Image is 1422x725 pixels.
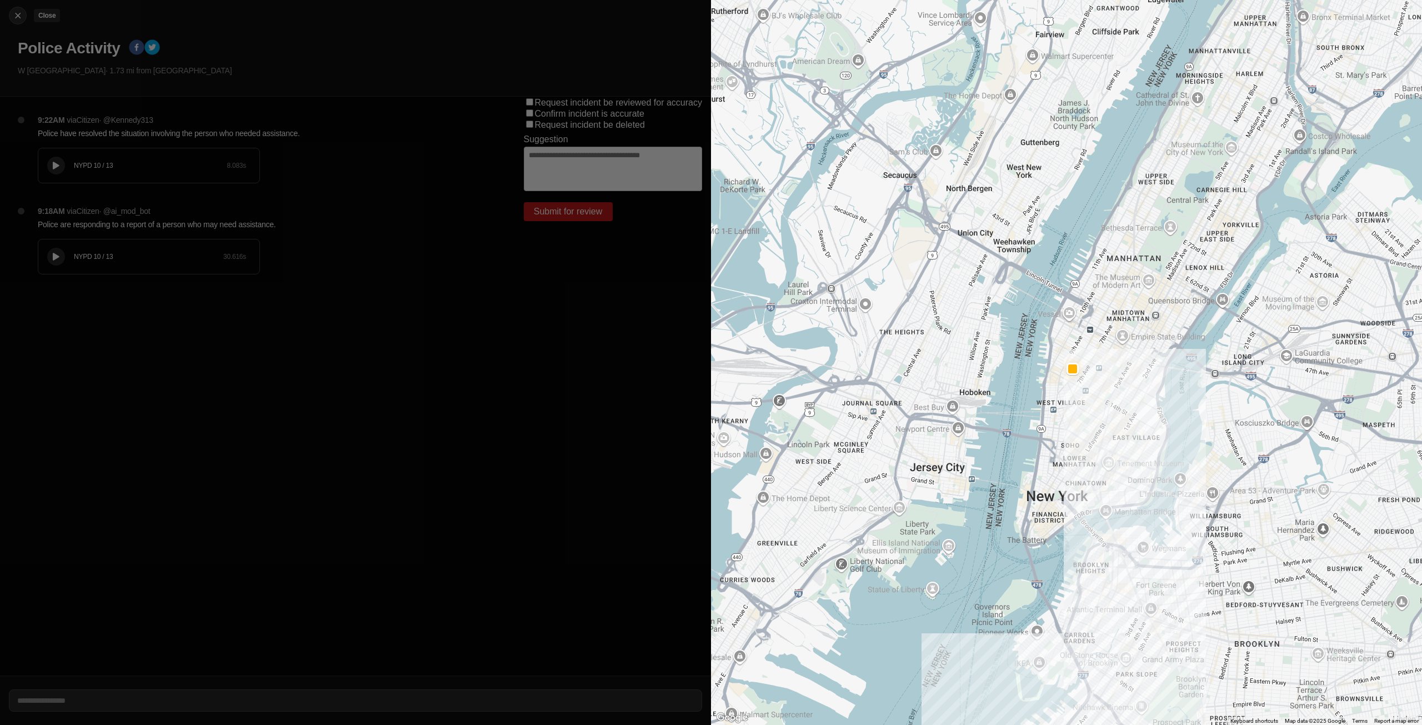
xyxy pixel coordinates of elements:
label: Request incident be deleted [535,120,645,129]
h1: Police Activity [18,38,120,58]
label: Confirm incident is accurate [535,109,644,118]
div: 8.083 s [227,161,246,170]
button: Submit for review [524,202,613,221]
p: Police are responding to a report of a person who may need assistance. [38,219,479,230]
img: Google [714,711,750,725]
button: Keyboard shortcuts [1230,717,1278,725]
div: 30.616 s [223,252,246,261]
button: twitter [144,39,160,57]
span: Map data ©2025 Google [1285,718,1345,724]
img: cancel [12,10,23,21]
label: Request incident be reviewed for accuracy [535,98,703,107]
label: Suggestion [524,134,568,144]
a: Terms (opens in new tab) [1352,718,1368,724]
p: W [GEOGRAPHIC_DATA] · 1.73 mi from [GEOGRAPHIC_DATA] [18,65,702,76]
div: NYPD 10 / 13 [74,161,227,170]
p: Police have resolved the situation involving the person who needed assistance. [38,128,479,139]
p: 9:18AM [38,206,64,217]
small: Close [38,12,56,19]
a: Report a map error [1374,718,1419,724]
button: facebook [129,39,144,57]
p: via Citizen · @ Kennedy313 [67,114,153,126]
div: NYPD 10 / 13 [74,252,223,261]
a: Open this area in Google Maps (opens a new window) [714,711,750,725]
button: cancelClose [9,7,27,24]
p: via Citizen · @ ai_mod_bot [67,206,150,217]
p: 9:22AM [38,114,64,126]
